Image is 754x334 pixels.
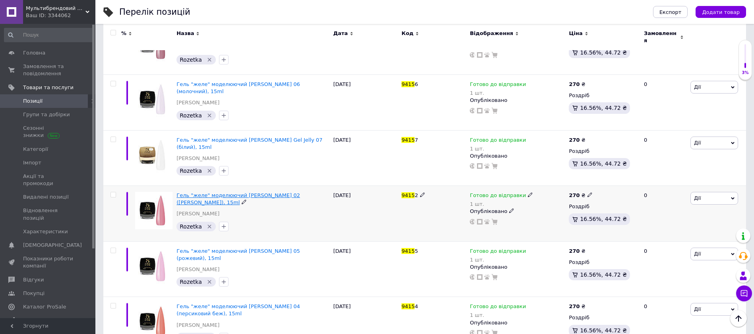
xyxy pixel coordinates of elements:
[569,81,585,88] div: ₴
[580,271,627,278] span: 16.56%, 44.72 ₴
[23,193,69,201] span: Видалені позиції
[176,303,300,316] a: Гель "желе" моделюючий [PERSON_NAME] 04 (персиковий беж), 15ml
[470,319,565,326] div: Опубліковано
[580,49,627,56] span: 16.56%, 44.72 ₴
[694,140,701,146] span: Дії
[176,99,219,106] a: [PERSON_NAME]
[569,303,585,310] div: ₴
[23,173,74,187] span: Акції та промокоди
[569,137,580,143] b: 270
[470,152,565,160] div: Опубліковано
[206,168,213,174] svg: Видалити мітку
[580,105,627,111] span: 16.56%, 44.72 ₴
[180,168,202,174] span: Rozetka
[180,279,202,285] span: Rozetka
[470,97,565,104] div: Опубліковано
[331,186,399,242] div: [DATE]
[470,257,526,263] div: 1 шт.
[23,146,48,153] span: Категорії
[580,327,627,334] span: 16.56%, 44.72 ₴
[470,146,526,152] div: 1 шт.
[401,192,415,198] span: 9415
[470,264,565,271] div: Опубліковано
[470,30,513,37] span: Відображення
[569,314,637,321] div: Роздріб
[569,92,637,99] div: Роздріб
[176,155,219,162] a: [PERSON_NAME]
[401,137,415,143] span: 9415
[639,74,688,130] div: 0
[569,148,637,155] div: Роздріб
[401,303,415,309] span: 9415
[639,186,688,242] div: 0
[569,259,637,266] div: Роздріб
[580,160,627,167] span: 16.56%, 44.72 ₴
[415,81,418,87] span: 6
[176,210,219,217] a: [PERSON_NAME]
[135,248,173,285] img: Гель "желе" моделирующий Steffani Gel Jelly 05 (розовый), 15ml
[180,223,202,230] span: Rozetka
[4,28,94,42] input: Пошук
[23,98,43,105] span: Позиції
[401,81,415,87] span: 9415
[119,8,190,16] div: Перелік позицій
[569,303,580,309] b: 270
[569,248,585,255] div: ₴
[569,203,637,210] div: Роздріб
[569,248,580,254] b: 270
[206,223,213,230] svg: Видалити мітку
[23,228,68,235] span: Характеристики
[470,312,526,318] div: 1 шт.
[180,112,202,119] span: Rozetka
[569,192,592,199] div: ₴
[23,49,45,57] span: Головна
[401,248,415,254] span: 9415
[135,192,173,229] img: Гель "желе" моделирующий Steffani Gel Jelly 02 (розовый беж), 15ml
[176,192,300,205] a: Гель "желе" моделюючий [PERSON_NAME] 02 ([PERSON_NAME]), 15ml
[331,241,399,297] div: [DATE]
[333,30,348,37] span: Дата
[26,12,95,19] div: Ваш ID: 3344062
[23,63,74,77] span: Замовлення та повідомлення
[23,111,70,118] span: Групи та добірки
[739,70,752,76] div: 3%
[23,303,66,311] span: Каталог ProSale
[470,208,565,215] div: Опубліковано
[23,159,41,166] span: Імпорт
[23,242,82,249] span: [DEMOGRAPHIC_DATA]
[176,137,322,150] a: Гель "желе" моделюючий [PERSON_NAME] Gel Jelly 07 (білий), 15ml
[415,137,418,143] span: 7
[206,57,213,63] svg: Видалити мітку
[702,9,740,15] span: Додати товар
[415,303,418,309] span: 4
[569,30,582,37] span: Ціна
[696,6,746,18] button: Додати товар
[176,81,300,94] a: Гель "желе" моделюючий [PERSON_NAME] 06 (молочний), 15ml
[206,279,213,285] svg: Видалити мітку
[470,90,526,96] div: 1 шт.
[23,317,50,324] span: Аналітика
[694,306,701,312] span: Дії
[331,130,399,186] div: [DATE]
[730,310,747,327] button: Наверх
[659,9,682,15] span: Експорт
[470,81,526,90] span: Готово до відправки
[415,248,418,254] span: 5
[401,30,413,37] span: Код
[23,125,74,139] span: Сезонні знижки
[694,84,701,90] span: Дії
[694,251,701,257] span: Дії
[569,81,580,87] b: 270
[135,81,173,118] img: Гель "желе" моделирующий Steffani Gel Jelly 06 (молочный), 15ml
[206,112,213,119] svg: Видалити мітку
[644,30,678,44] span: Замовлення
[26,5,85,12] span: Мультибрендовий магазин нігтьвого сервісу "Nail Art Centre Mozart"
[135,137,173,174] img: Гель "желе" моделирующий Steffani Gel Jelly 07 (белый), 15ml
[23,290,45,297] span: Покупці
[470,248,526,256] span: Готово до відправки
[176,30,194,37] span: Назва
[23,207,74,221] span: Відновлення позицій
[176,248,300,261] a: Гель "желе" моделюючий [PERSON_NAME] 05 (рожевий), 15ml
